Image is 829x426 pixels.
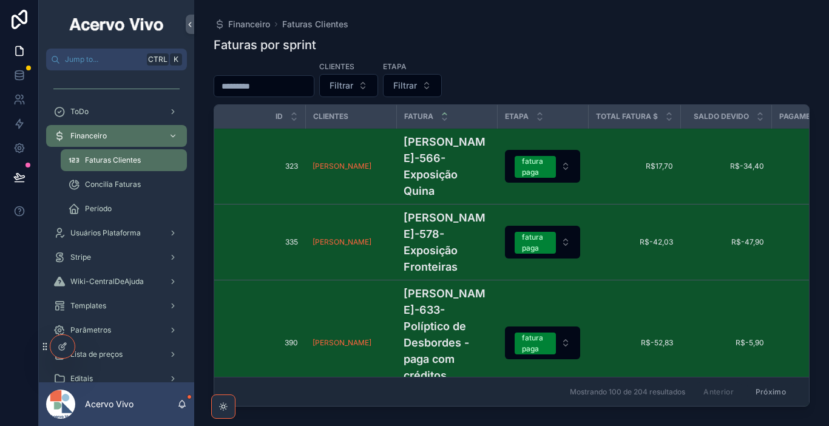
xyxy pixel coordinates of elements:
span: Mostrando 100 de 204 resultados [570,387,685,397]
div: fatura paga [522,232,549,254]
a: 335 [229,237,298,247]
button: Select Button [505,226,580,259]
span: Total Fatura $ [596,112,658,121]
a: Concilia Faturas [61,174,187,195]
a: [PERSON_NAME]-566-Exposição Quina [404,134,490,199]
a: Financeiro [46,125,187,147]
span: Faturas Clientes [85,155,141,165]
span: Usuários Plataforma [70,228,141,238]
a: Parâmetros [46,319,187,341]
span: Concilia Faturas [85,180,141,189]
a: Faturas Clientes [61,149,187,171]
a: [PERSON_NAME]-633-Políptico de Desbordes - paga com créditos anteriores [404,285,490,400]
div: fatura paga [522,156,549,178]
span: Período [85,204,112,214]
a: [PERSON_NAME] [313,161,389,171]
a: Lista de preços [46,343,187,365]
h1: Faturas por sprint [214,36,316,53]
span: Lista de preços [70,350,123,359]
a: Select Button [504,326,581,360]
a: Templates [46,295,187,317]
a: [PERSON_NAME]-578-Exposição Fronteiras [404,209,490,275]
span: Id [276,112,283,121]
a: Stripe [46,246,187,268]
span: Filtrar [393,79,417,92]
button: Select Button [505,326,580,359]
button: Jump to...CtrlK [46,49,187,70]
a: Editais [46,368,187,390]
a: Usuários Plataforma [46,222,187,244]
a: [PERSON_NAME] [313,338,371,348]
button: Próximo [747,382,794,401]
a: Período [61,198,187,220]
span: Stripe [70,252,91,262]
span: Parâmetros [70,325,111,335]
span: ToDo [70,107,89,117]
a: ToDo [46,101,187,123]
a: R$-47,90 [688,237,764,247]
span: Etapa [505,112,529,121]
button: Select Button [383,74,442,97]
span: Wiki-CentralDeAjuda [70,277,144,286]
button: Select Button [319,74,378,97]
label: Clientes [319,61,354,72]
a: R$17,70 [595,161,673,171]
span: Jump to... [65,55,142,64]
span: Saldo Devido [694,112,749,121]
span: Templates [70,301,106,311]
a: Faturas Clientes [282,18,348,30]
a: Wiki-CentralDeAjuda [46,271,187,292]
a: [PERSON_NAME] [313,161,371,171]
a: 323 [229,161,298,171]
a: [PERSON_NAME] [313,237,389,247]
a: R$-5,90 [688,338,764,348]
span: Filtrar [330,79,353,92]
div: fatura paga [522,333,549,354]
a: Select Button [504,225,581,259]
span: Fatura [404,112,433,121]
span: Clientes [313,112,348,121]
p: Acervo Vivo [85,398,134,410]
label: Etapa [383,61,407,72]
button: Select Button [505,150,580,183]
span: Editais [70,374,93,384]
a: R$-52,83 [595,338,673,348]
a: [PERSON_NAME] [313,237,371,247]
div: scrollable content [39,70,194,382]
a: Select Button [504,149,581,183]
a: R$-34,40 [688,161,764,171]
a: [PERSON_NAME] [313,338,389,348]
a: 390 [229,338,298,348]
span: K [171,55,181,64]
a: Financeiro [214,18,270,30]
span: Financeiro [228,18,270,30]
span: Financeiro [70,131,107,141]
span: Ctrl [147,53,169,66]
img: App logo [67,15,166,34]
a: R$-42,03 [595,237,673,247]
